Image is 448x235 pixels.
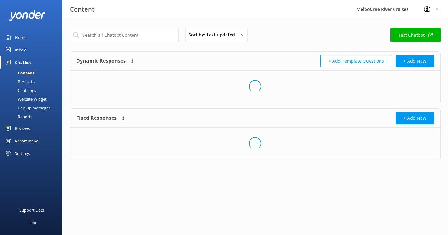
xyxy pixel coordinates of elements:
div: Chatbot [15,56,31,69]
div: Support Docs [19,204,44,216]
a: Products [4,77,62,86]
a: Pop-up messages [4,103,62,112]
button: + Add Template Questions [320,55,392,67]
div: Website Widget [4,95,47,103]
div: Chat Logs [4,86,36,95]
h3: Content [70,4,95,14]
a: Chat Logs [4,86,62,95]
div: Help [27,216,36,229]
div: Reviews [15,122,30,135]
div: Pop-up messages [4,103,50,112]
div: Inbox [15,44,26,56]
a: Test Chatbot [390,28,441,42]
div: Reports [4,112,32,121]
a: Reports [4,112,62,121]
h4: Dynamic Responses [76,55,126,67]
div: Products [4,77,35,86]
button: + Add New [396,112,434,124]
span: Sort by: Last updated [189,31,239,38]
div: Settings [15,147,30,160]
div: Recommend [15,135,39,147]
button: + Add New [396,55,434,67]
div: Content [4,69,35,77]
img: yonder-white-logo.png [9,10,45,21]
a: Website Widget [4,95,62,103]
div: Home [15,31,26,44]
input: Search all Chatbot Content [70,28,179,42]
h4: Fixed Responses [76,112,117,124]
a: Content [4,69,62,77]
